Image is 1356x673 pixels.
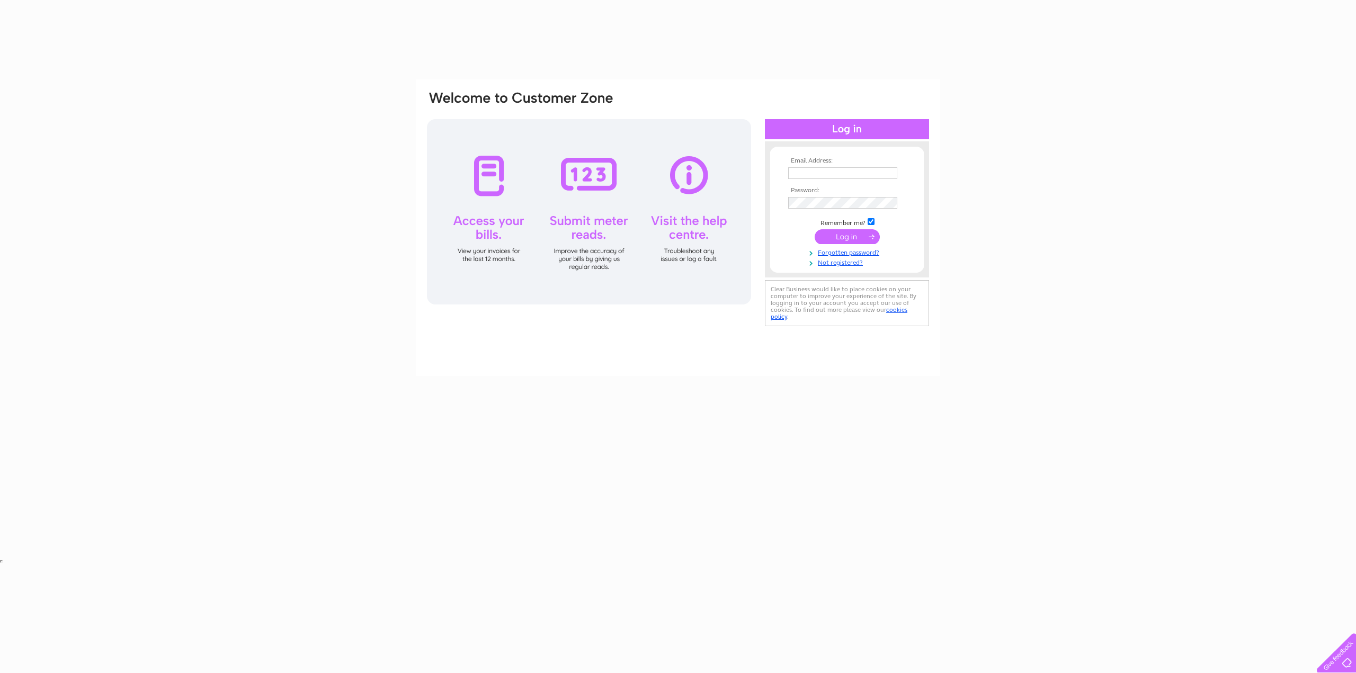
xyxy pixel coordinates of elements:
a: cookies policy [771,306,907,320]
a: Not registered? [788,257,908,267]
td: Remember me? [786,217,908,227]
a: Forgotten password? [788,247,908,257]
input: Submit [815,229,880,244]
th: Password: [786,187,908,194]
div: Clear Business would like to place cookies on your computer to improve your experience of the sit... [765,280,929,326]
th: Email Address: [786,157,908,165]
